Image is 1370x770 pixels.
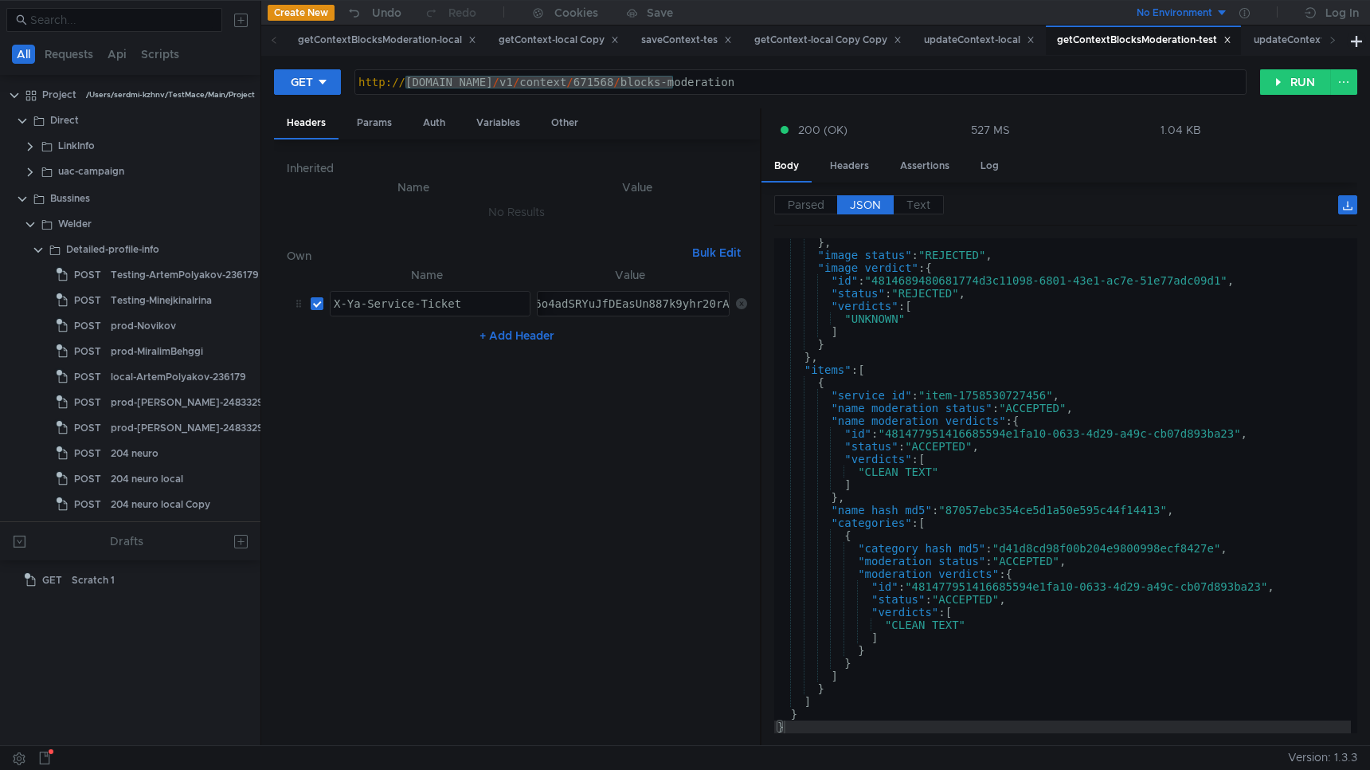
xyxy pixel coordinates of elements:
div: Auth [410,108,458,138]
div: Redo [448,3,476,22]
th: Value [527,178,747,197]
div: updateContext-local [924,32,1035,49]
div: getContext-local Copy Copy [754,32,902,49]
div: 1.04 KB [1161,123,1201,137]
div: Detailed-profile-info [66,238,159,261]
div: LinkInfo [58,134,95,158]
div: Variables [464,108,533,138]
button: All [12,45,35,64]
div: /Users/serdmi-kzhnv/TestMace/Main/Project [86,83,255,107]
th: Value [530,265,730,285]
span: POST [74,416,101,440]
div: Scratch 1 [72,568,115,592]
div: Save [647,7,673,18]
div: 527 MS [971,123,1010,137]
span: POST [74,442,101,466]
span: Parsed [788,198,824,212]
div: Cookies [554,3,598,22]
div: GET [291,73,313,91]
div: Testing-MinejkinaIrina [111,289,212,312]
div: Project [42,83,76,107]
span: POST [74,263,101,287]
span: POST [74,391,101,414]
div: Headers [817,151,882,181]
nz-embed-empty: No Results [488,205,545,219]
button: RUN [1260,69,1331,95]
div: getContextBlocksModeration-test [1057,32,1231,49]
div: Direct [50,108,79,132]
span: 200 (OK) [798,121,847,139]
div: saveContext-tes [641,32,732,49]
div: updateContext-test [1254,32,1360,49]
span: POST [74,493,101,517]
button: + Add Header [473,326,561,345]
div: uac-campaign [58,159,124,183]
button: Bulk Edit [686,243,747,262]
div: Other [538,108,591,138]
button: Create New [268,5,335,21]
div: Log In [1325,3,1359,22]
input: Search... [30,11,213,29]
div: prod-[PERSON_NAME]-2483329 Copy [111,416,291,440]
div: Body [761,151,812,183]
span: Text [906,198,930,212]
div: prod-[PERSON_NAME]-2483329 [111,391,264,414]
th: Name [299,178,527,197]
span: Version: 1.3.3 [1288,746,1357,769]
button: Undo [335,1,413,25]
div: Params [344,108,405,138]
div: Undo [372,3,401,22]
span: GET [42,568,62,592]
div: prod-MiralimBehggi [111,340,203,363]
div: prod-Novikov [111,314,176,338]
div: Log [968,151,1012,181]
span: POST [74,289,101,312]
div: Drafts [110,532,143,551]
span: JSON [850,198,881,212]
div: No Environment [1137,6,1212,21]
span: POST [74,467,101,491]
div: 204 neuro [111,442,159,466]
div: Bussines [50,187,90,210]
button: Scripts [136,45,184,64]
div: getContext-local Copy [499,32,619,49]
div: Testing-ArtemPolyakov-236179 [111,263,259,287]
h6: Own [287,246,686,265]
button: Api [103,45,131,64]
span: POST [74,340,101,363]
div: 204 neuro local [111,467,183,491]
div: local-ArtemPolyakov-236179 [111,365,246,389]
button: GET [274,69,341,95]
div: Welder [58,212,92,236]
div: Assertions [887,151,962,181]
div: 204 neuro local Copy [111,493,210,517]
button: Redo [413,1,487,25]
span: POST [74,365,101,389]
h6: Inherited [287,159,747,178]
div: Headers [274,108,339,139]
div: service-feed [66,520,123,544]
th: Name [323,265,530,285]
span: POST [74,314,101,338]
div: getContextBlocksModeration-local [298,32,476,49]
button: Requests [40,45,98,64]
